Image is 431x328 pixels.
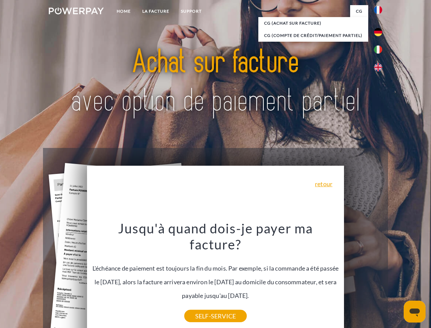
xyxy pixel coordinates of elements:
[258,17,368,29] a: CG (achat sur facture)
[404,301,426,323] iframe: Bouton de lancement de la fenêtre de messagerie
[374,45,382,54] img: it
[184,310,247,322] a: SELF-SERVICE
[91,220,340,316] div: L'échéance de paiement est toujours la fin du mois. Par exemple, si la commande a été passée le [...
[111,5,137,17] a: Home
[315,181,332,187] a: retour
[175,5,207,17] a: Support
[258,29,368,42] a: CG (Compte de crédit/paiement partiel)
[49,8,104,14] img: logo-powerpay-white.svg
[137,5,175,17] a: LA FACTURE
[350,5,368,17] a: CG
[374,28,382,36] img: de
[65,33,366,131] img: title-powerpay_fr.svg
[374,63,382,71] img: en
[91,220,340,253] h3: Jusqu'à quand dois-je payer ma facture?
[374,6,382,14] img: fr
